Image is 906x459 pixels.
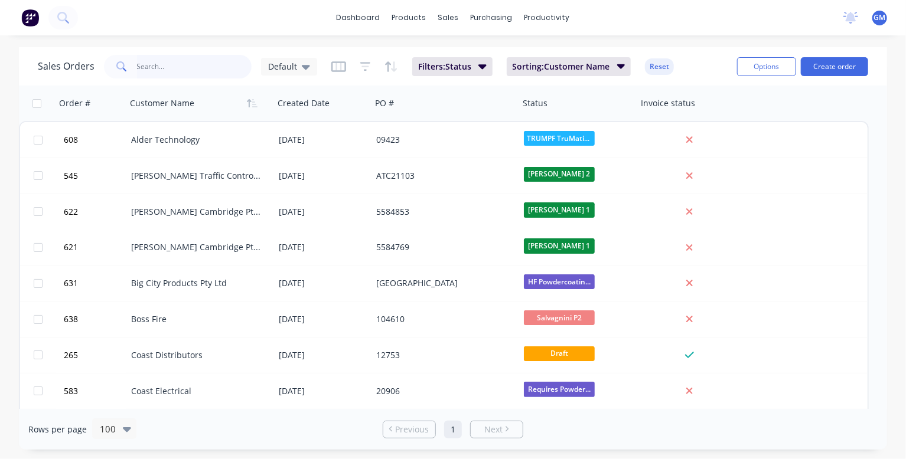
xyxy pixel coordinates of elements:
[524,167,595,182] span: [PERSON_NAME] 2
[524,274,595,289] span: HF Powdercoatin...
[376,313,507,325] div: 104610
[60,122,131,158] button: 608
[484,424,503,435] span: Next
[137,55,252,78] input: Search...
[64,385,78,397] span: 583
[396,424,429,435] span: Previous
[523,97,547,109] div: Status
[465,9,519,27] div: purchasing
[131,170,262,182] div: [PERSON_NAME] Traffic Controllers
[279,349,367,361] div: [DATE]
[279,170,367,182] div: [DATE]
[60,194,131,229] button: 622
[60,373,131,409] button: 583
[131,313,262,325] div: Boss Fire
[21,9,39,27] img: Factory
[60,158,131,194] button: 545
[386,9,432,27] div: products
[383,424,435,435] a: Previous page
[376,385,507,397] div: 20906
[471,424,523,435] a: Next page
[376,241,507,253] div: 5584769
[28,424,87,435] span: Rows per page
[64,277,78,289] span: 631
[519,9,576,27] div: productivity
[524,202,595,217] span: [PERSON_NAME] 1
[641,97,695,109] div: Invoice status
[64,134,78,146] span: 608
[375,97,394,109] div: PO #
[331,9,386,27] a: dashboard
[130,97,194,109] div: Customer Name
[268,60,297,73] span: Default
[418,61,471,73] span: Filters: Status
[131,206,262,218] div: [PERSON_NAME] Cambridge Pty Ltd
[279,241,367,253] div: [DATE]
[801,57,868,76] button: Create order
[279,134,367,146] div: [DATE]
[279,206,367,218] div: [DATE]
[131,385,262,397] div: Coast Electrical
[64,206,78,218] span: 622
[874,12,886,23] span: GM
[507,57,631,76] button: Sorting:Customer Name
[376,206,507,218] div: 5584853
[64,349,78,361] span: 265
[60,301,131,337] button: 638
[60,265,131,301] button: 631
[524,131,595,146] span: TRUMPF TruMatic...
[737,57,796,76] button: Options
[524,382,595,396] span: Requires Powder...
[279,385,367,397] div: [DATE]
[524,346,595,361] span: Draft
[131,134,262,146] div: Alder Technology
[376,134,507,146] div: 09423
[131,349,262,361] div: Coast Distributors
[412,57,493,76] button: Filters:Status
[279,313,367,325] div: [DATE]
[376,277,507,289] div: [GEOGRAPHIC_DATA]
[59,97,90,109] div: Order #
[378,421,528,438] ul: Pagination
[279,277,367,289] div: [DATE]
[64,170,78,182] span: 545
[513,61,610,73] span: Sorting: Customer Name
[645,58,674,75] button: Reset
[444,421,462,438] a: Page 1 is your current page
[131,241,262,253] div: [PERSON_NAME] Cambridge Pty Ltd
[432,9,465,27] div: sales
[278,97,330,109] div: Created Date
[524,238,595,253] span: [PERSON_NAME] 1
[60,337,131,373] button: 265
[524,310,595,325] span: Salvagnini P2
[60,229,131,265] button: 621
[131,277,262,289] div: Big City Products Pty Ltd
[376,349,507,361] div: 12753
[64,241,78,253] span: 621
[38,61,94,72] h1: Sales Orders
[64,313,78,325] span: 638
[376,170,507,182] div: ATC21103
